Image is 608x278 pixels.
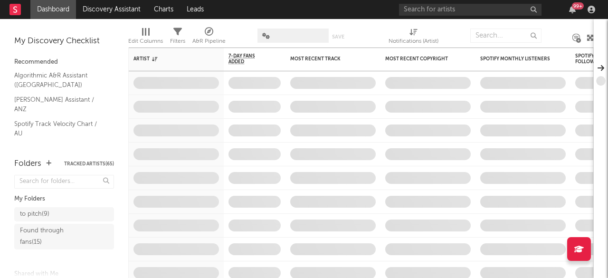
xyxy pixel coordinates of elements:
[14,158,41,170] div: Folders
[20,209,49,220] div: to pitch ( 9 )
[569,6,576,13] button: 99+
[470,29,541,43] input: Search...
[389,24,438,51] div: Notifications (Artist)
[14,70,104,90] a: Algorithmic A&R Assistant ([GEOGRAPHIC_DATA])
[228,53,266,65] span: 7-Day Fans Added
[14,36,114,47] div: My Discovery Checklist
[170,24,185,51] div: Filters
[20,225,87,248] div: Found through fans ( 15 )
[14,207,114,221] a: to pitch(9)
[14,175,114,189] input: Search for folders...
[192,24,226,51] div: A&R Pipeline
[14,224,114,249] a: Found through fans(15)
[64,162,114,166] button: Tracked Artists(65)
[128,24,163,51] div: Edit Columns
[170,36,185,47] div: Filters
[133,56,205,62] div: Artist
[389,36,438,47] div: Notifications (Artist)
[572,2,584,10] div: 99 +
[128,36,163,47] div: Edit Columns
[290,56,361,62] div: Most Recent Track
[332,34,344,39] button: Save
[14,57,114,68] div: Recommended
[399,4,541,16] input: Search for artists
[14,119,104,138] a: Spotify Track Velocity Chart / AU
[385,56,456,62] div: Most Recent Copyright
[14,193,114,205] div: My Folders
[192,36,226,47] div: A&R Pipeline
[480,56,551,62] div: Spotify Monthly Listeners
[14,95,104,114] a: [PERSON_NAME] Assistant / ANZ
